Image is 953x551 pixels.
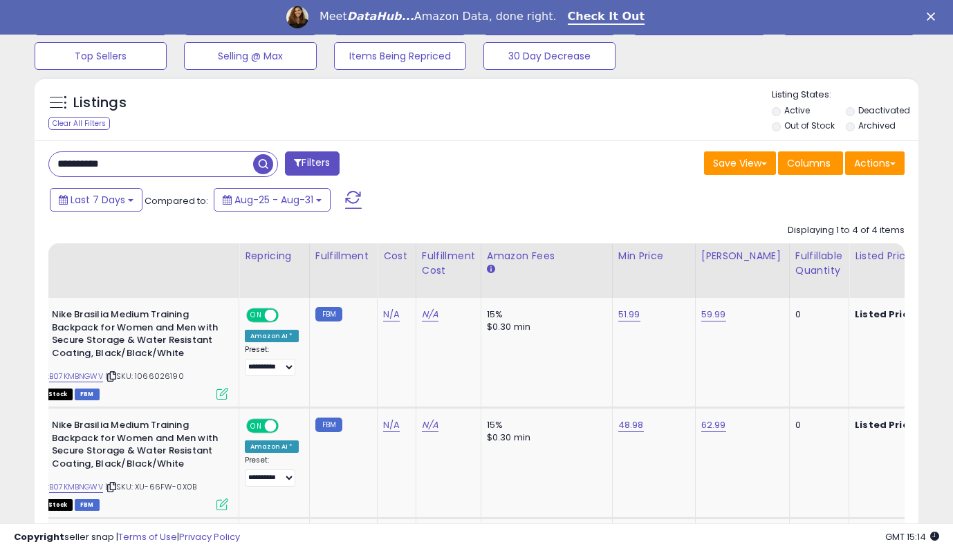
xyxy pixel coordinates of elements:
[48,117,110,130] div: Clear All Filters
[105,371,184,382] span: | SKU: 1066026190
[234,193,313,207] span: Aug-25 - Aug-31
[487,419,602,431] div: 15%
[618,308,640,321] a: 51.99
[285,151,339,176] button: Filters
[422,418,438,432] a: N/A
[778,151,843,175] button: Columns
[784,120,835,131] label: Out of Stock
[487,308,602,321] div: 15%
[858,120,896,131] label: Archived
[383,418,400,432] a: N/A
[50,188,142,212] button: Last 7 Days
[855,418,918,431] b: Listed Price:
[885,530,939,543] span: 2025-09-8 15:14 GMT
[383,249,410,263] div: Cost
[701,249,784,263] div: [PERSON_NAME]
[568,10,645,25] a: Check It Out
[795,419,838,431] div: 0
[772,88,918,102] p: Listing States:
[73,93,127,113] h5: Listings
[618,418,644,432] a: 48.98
[52,308,220,363] b: Nike Brasilia Medium Training Backpack for Women and Men with Secure Storage & Water Resistant Co...
[277,420,299,432] span: OFF
[487,431,602,444] div: $0.30 min
[52,419,220,474] b: Nike Brasilia Medium Training Backpack for Women and Men with Secure Storage & Water Resistant Co...
[214,188,331,212] button: Aug-25 - Aug-31
[845,151,905,175] button: Actions
[315,418,342,432] small: FBM
[795,308,838,321] div: 0
[383,308,400,321] a: N/A
[855,308,918,321] b: Listed Price:
[701,308,726,321] a: 59.99
[248,310,265,321] span: ON
[145,194,208,207] span: Compared to:
[179,530,240,543] a: Privacy Policy
[17,249,233,263] div: Title
[483,42,616,70] button: 30 Day Decrease
[75,499,100,511] span: FBM
[184,42,316,70] button: Selling @ Max
[245,440,299,453] div: Amazon AI *
[14,530,64,543] strong: Copyright
[49,371,103,382] a: B07KMBNGWV
[315,249,371,263] div: Fulfillment
[422,308,438,321] a: N/A
[701,418,726,432] a: 62.99
[787,156,831,170] span: Columns
[334,42,466,70] button: Items Being Repriced
[795,249,843,278] div: Fulfillable Quantity
[118,530,177,543] a: Terms of Use
[105,481,196,492] span: | SKU: XU-66FW-0X0B
[245,330,299,342] div: Amazon AI *
[49,481,103,493] a: B07KMBNGWV
[277,310,299,321] span: OFF
[704,151,776,175] button: Save View
[422,249,475,278] div: Fulfillment Cost
[618,249,690,263] div: Min Price
[75,389,100,400] span: FBM
[788,224,905,237] div: Displaying 1 to 4 of 4 items
[487,249,607,263] div: Amazon Fees
[248,420,265,432] span: ON
[245,456,299,487] div: Preset:
[245,249,304,263] div: Repricing
[14,531,240,544] div: seller snap | |
[487,263,495,276] small: Amazon Fees.
[245,345,299,376] div: Preset:
[927,12,941,21] div: Close
[315,307,342,321] small: FBM
[71,193,125,207] span: Last 7 Days
[286,6,308,28] img: Profile image for Georgie
[35,42,167,70] button: Top Sellers
[487,321,602,333] div: $0.30 min
[858,104,910,116] label: Deactivated
[320,10,557,24] div: Meet Amazon Data, done right.
[784,104,810,116] label: Active
[347,10,414,23] i: DataHub...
